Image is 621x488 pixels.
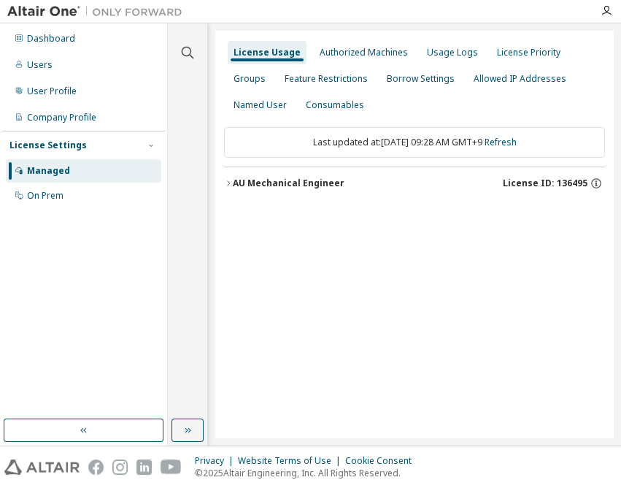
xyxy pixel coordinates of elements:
div: Consumables [306,99,364,111]
div: License Settings [9,140,87,151]
div: Borrow Settings [387,73,455,85]
div: Dashboard [27,33,75,45]
img: facebook.svg [88,460,104,475]
button: AU Mechanical EngineerLicense ID: 136495 [224,167,605,199]
div: Managed [27,165,70,177]
div: On Prem [27,190,63,202]
div: License Usage [234,47,301,58]
div: Groups [234,73,266,85]
img: altair_logo.svg [4,460,80,475]
span: License ID: 136495 [503,178,587,189]
img: linkedin.svg [136,460,152,475]
img: instagram.svg [112,460,128,475]
p: © 2025 Altair Engineering, Inc. All Rights Reserved. [195,467,420,479]
div: Company Profile [27,112,96,123]
div: Authorized Machines [320,47,408,58]
div: License Priority [497,47,560,58]
div: Allowed IP Addresses [474,73,566,85]
div: Last updated at: [DATE] 09:28 AM GMT+9 [224,127,605,158]
div: AU Mechanical Engineer [233,178,344,189]
div: Usage Logs [427,47,478,58]
div: User Profile [27,85,77,97]
div: Users [27,59,53,71]
div: Privacy [195,455,238,467]
div: Website Terms of Use [238,455,345,467]
div: Feature Restrictions [285,73,368,85]
a: Refresh [485,136,517,148]
div: Cookie Consent [345,455,420,467]
img: Altair One [7,4,190,19]
div: Named User [234,99,287,111]
img: youtube.svg [161,460,182,475]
